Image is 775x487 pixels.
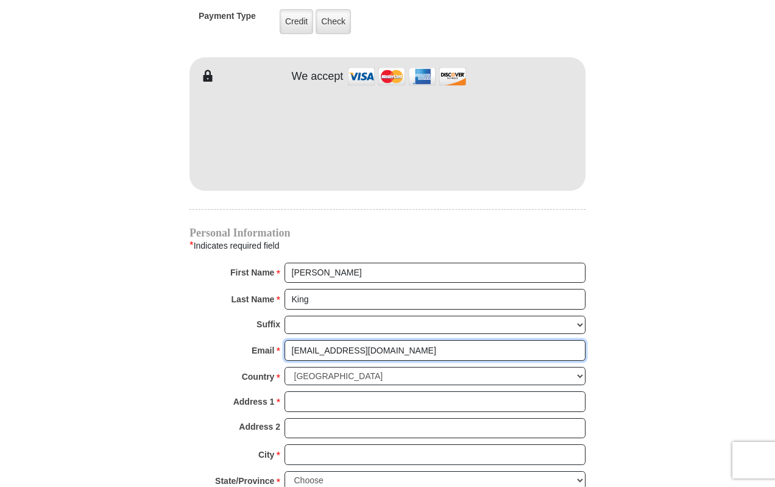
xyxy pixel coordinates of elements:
[280,9,313,34] label: Credit
[189,228,586,238] h4: Personal Information
[232,291,275,308] strong: Last Name
[316,9,351,34] label: Check
[199,11,256,27] h5: Payment Type
[242,368,275,385] strong: Country
[233,393,275,410] strong: Address 1
[230,264,274,281] strong: First Name
[239,418,280,435] strong: Address 2
[252,342,274,359] strong: Email
[189,238,586,254] div: Indicates required field
[257,316,280,333] strong: Suffix
[346,63,468,90] img: credit cards accepted
[258,446,274,463] strong: City
[292,70,344,84] h4: We accept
